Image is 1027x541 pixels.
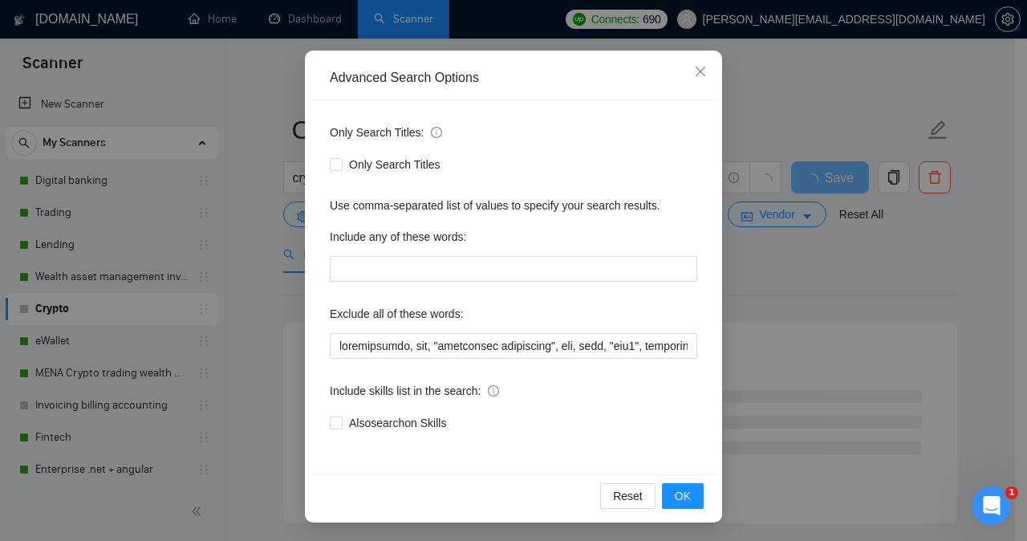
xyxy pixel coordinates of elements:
[330,69,697,87] div: Advanced Search Options
[330,382,499,400] span: Include skills list in the search:
[343,156,447,173] span: Only Search Titles
[600,483,656,509] button: Reset
[431,127,442,138] span: info-circle
[488,385,499,397] span: info-circle
[330,124,442,141] span: Only Search Titles:
[662,483,704,509] button: OK
[330,224,466,250] label: Include any of these words:
[330,301,464,327] label: Exclude all of these words:
[343,414,453,432] span: Also search on Skills
[1005,486,1018,499] span: 1
[679,51,722,94] button: Close
[613,487,643,505] span: Reset
[972,486,1011,525] iframe: Intercom live chat
[675,487,691,505] span: OK
[330,197,697,214] div: Use comma-separated list of values to specify your search results.
[694,65,707,78] span: close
